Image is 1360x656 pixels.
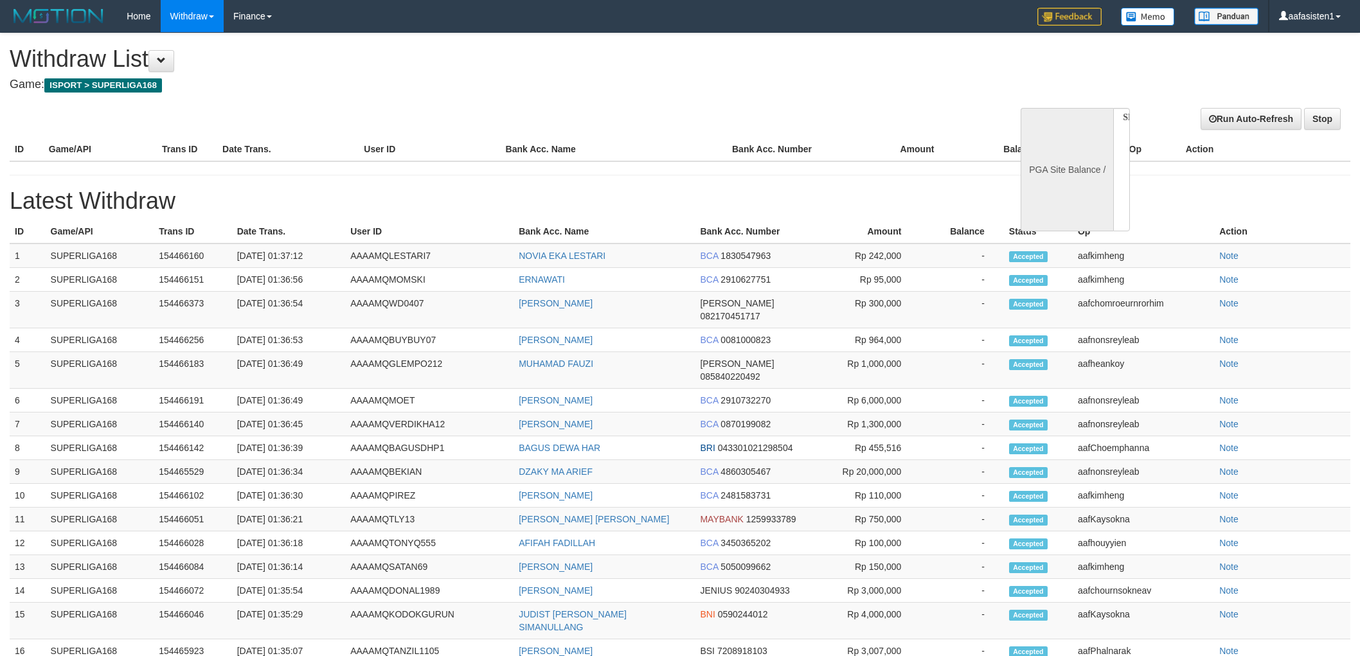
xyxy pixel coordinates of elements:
th: Bank Acc. Number [695,220,815,244]
a: [PERSON_NAME] [519,419,593,429]
a: Note [1219,585,1239,596]
span: BCA [700,274,718,285]
td: SUPERLIGA168 [46,244,154,268]
td: [DATE] 01:36:34 [232,460,345,484]
span: 082170451717 [700,311,760,321]
td: Rp 455,516 [816,436,921,460]
th: Action [1181,137,1350,161]
span: BCA [700,538,718,548]
a: JUDIST [PERSON_NAME] SIMANULLANG [519,609,627,632]
td: 12 [10,531,46,555]
td: [DATE] 01:35:29 [232,603,345,639]
td: 154466102 [154,484,232,508]
a: Run Auto-Refresh [1201,108,1302,130]
td: [DATE] 01:35:54 [232,579,345,603]
span: 085840220492 [700,371,760,382]
td: - [920,389,1003,412]
td: [DATE] 01:36:14 [232,555,345,579]
td: Rp 110,000 [816,484,921,508]
a: ERNAWATI [519,274,565,285]
td: [DATE] 01:36:45 [232,412,345,436]
td: [DATE] 01:36:21 [232,508,345,531]
th: ID [10,137,44,161]
td: SUPERLIGA168 [46,603,154,639]
span: 0081000823 [720,335,771,345]
a: [PERSON_NAME] [519,585,593,596]
th: Bank Acc. Name [501,137,727,161]
span: Accepted [1009,335,1048,346]
td: AAAAMQWD0407 [345,292,514,328]
a: MUHAMAD FAUZI [519,359,593,369]
td: - [920,244,1003,268]
span: 4860305467 [720,466,771,477]
th: Status [1004,220,1073,244]
span: 0590244012 [718,609,768,619]
span: Accepted [1009,586,1048,597]
span: Accepted [1009,275,1048,286]
a: Note [1219,395,1239,405]
div: PGA Site Balance / [1021,108,1113,231]
td: AAAAMQTLY13 [345,508,514,531]
td: Rp 6,000,000 [816,389,921,412]
td: [DATE] 01:36:49 [232,352,345,389]
th: Balance [920,220,1003,244]
td: 10 [10,484,46,508]
span: Accepted [1009,396,1048,407]
td: 4 [10,328,46,352]
td: AAAAMQTONYQ555 [345,531,514,555]
span: ISPORT > SUPERLIGA168 [44,78,162,93]
span: 2910627751 [720,274,771,285]
td: aafnonsreyleab [1073,389,1214,412]
td: SUPERLIGA168 [46,508,154,531]
td: 154466046 [154,603,232,639]
th: Amount [840,137,953,161]
td: - [920,268,1003,292]
img: MOTION_logo.png [10,6,107,26]
span: 5050099662 [720,562,771,572]
td: 154466028 [154,531,232,555]
td: Rp 3,000,000 [816,579,921,603]
td: aafhouyyien [1073,531,1214,555]
td: - [920,412,1003,436]
th: User ID [359,137,500,161]
a: Note [1219,298,1239,308]
td: AAAAMQBEKIAN [345,460,514,484]
td: 9 [10,460,46,484]
td: SUPERLIGA168 [46,460,154,484]
td: SUPERLIGA168 [46,389,154,412]
a: Note [1219,419,1239,429]
a: [PERSON_NAME] [PERSON_NAME] [519,514,669,524]
a: [PERSON_NAME] [519,395,593,405]
td: 6 [10,389,46,412]
th: Balance [953,137,1057,161]
h4: Game: [10,78,894,91]
td: 14 [10,579,46,603]
td: - [920,508,1003,531]
td: AAAAMQDONAL1989 [345,579,514,603]
span: [PERSON_NAME] [700,359,774,369]
span: BRI [700,443,715,453]
span: 3450365202 [720,538,771,548]
span: JENIUS [700,585,732,596]
td: aafnonsreyleab [1073,328,1214,352]
td: Rp 1,300,000 [816,412,921,436]
td: 5 [10,352,46,389]
span: BCA [700,419,718,429]
td: SUPERLIGA168 [46,555,154,579]
td: [DATE] 01:36:49 [232,389,345,412]
span: 0870199082 [720,419,771,429]
th: Date Trans. [217,137,359,161]
td: SUPERLIGA168 [46,328,154,352]
a: BAGUS DEWA HAR [519,443,600,453]
th: Bank Acc. Number [727,137,840,161]
th: Action [1214,220,1350,244]
td: AAAAMQBUYBUY07 [345,328,514,352]
td: 154466084 [154,555,232,579]
td: Rp 4,000,000 [816,603,921,639]
td: Rp 964,000 [816,328,921,352]
th: Bank Acc. Name [514,220,695,244]
td: - [920,436,1003,460]
td: aafChoemphanna [1073,436,1214,460]
td: aafkimheng [1073,555,1214,579]
td: Rp 300,000 [816,292,921,328]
